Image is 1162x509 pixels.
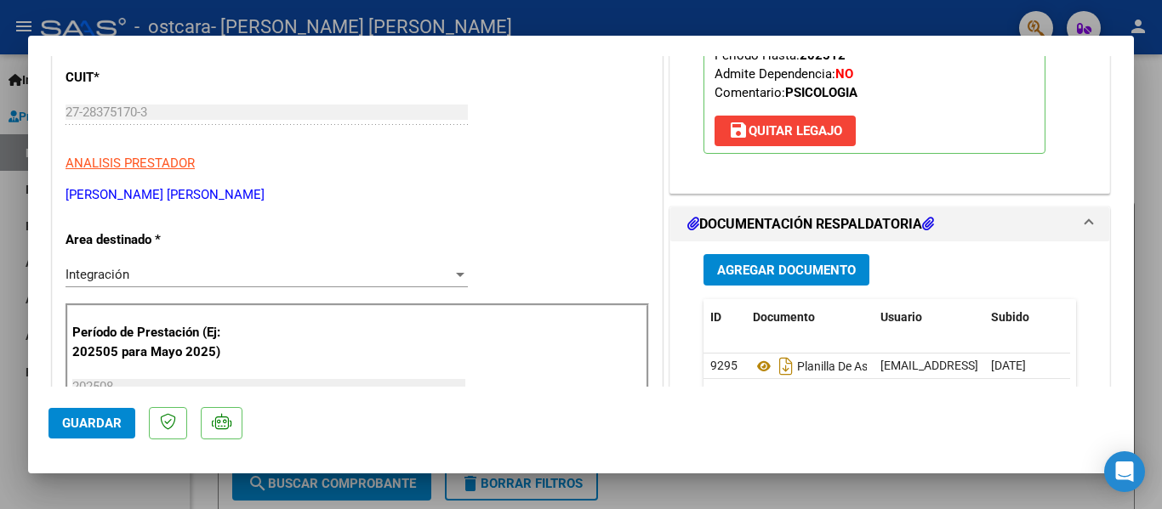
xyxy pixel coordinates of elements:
[991,310,1029,324] span: Subido
[753,359,909,373] span: Planilla De Asistencia
[984,299,1069,336] datatable-header-cell: Subido
[710,310,721,324] span: ID
[66,185,649,205] p: [PERSON_NAME] [PERSON_NAME]
[874,299,984,336] datatable-header-cell: Usuario
[66,156,195,171] span: ANALISIS PRESTADOR
[728,123,842,139] span: Quitar Legajo
[1069,299,1154,336] datatable-header-cell: Acción
[991,359,1026,372] span: [DATE]
[48,408,135,438] button: Guardar
[710,359,738,372] span: 9295
[62,416,122,431] span: Guardar
[687,214,934,235] h1: DOCUMENTACIÓN RESPALDATORIA
[703,254,869,286] button: Agregar Documento
[66,68,241,88] p: CUIT
[1104,451,1145,492] div: Open Intercom Messenger
[835,66,853,82] strong: NO
[746,299,874,336] datatable-header-cell: Documento
[72,323,243,361] p: Período de Prestación (Ej: 202505 para Mayo 2025)
[703,299,746,336] datatable-header-cell: ID
[785,85,857,100] strong: PSICOLOGIA
[880,310,922,324] span: Usuario
[66,230,241,250] p: Area destinado *
[670,207,1109,241] mat-expansion-panel-header: DOCUMENTACIÓN RESPALDATORIA
[66,267,129,282] span: Integración
[800,48,846,63] strong: 202512
[753,310,815,324] span: Documento
[775,353,797,380] i: Descargar documento
[715,85,857,100] span: Comentario:
[715,116,856,146] button: Quitar Legajo
[728,120,749,140] mat-icon: save
[717,263,856,278] span: Agregar Documento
